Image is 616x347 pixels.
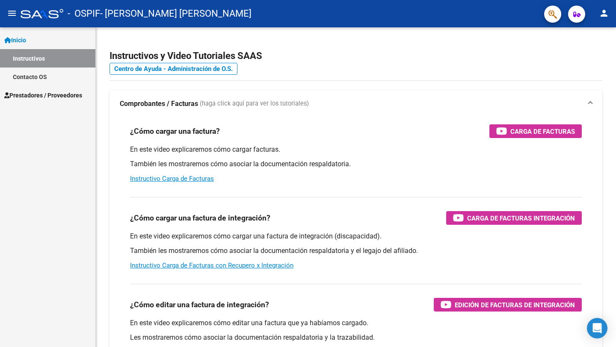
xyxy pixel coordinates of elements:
p: Les mostraremos cómo asociar la documentación respaldatoria y la trazabilidad. [130,333,582,342]
span: Carga de Facturas [510,126,575,137]
p: En este video explicaremos cómo editar una factura que ya habíamos cargado. [130,318,582,328]
p: También les mostraremos cómo asociar la documentación respaldatoria. [130,159,582,169]
span: (haga click aquí para ver los tutoriales) [200,99,309,109]
mat-icon: menu [7,8,17,18]
mat-icon: person [599,8,609,18]
button: Edición de Facturas de integración [434,298,582,312]
button: Carga de Facturas [489,124,582,138]
span: Inicio [4,35,26,45]
button: Carga de Facturas Integración [446,211,582,225]
a: Instructivo Carga de Facturas [130,175,214,182]
h2: Instructivos y Video Tutoriales SAAS [110,48,602,64]
p: También les mostraremos cómo asociar la documentación respaldatoria y el legajo del afiliado. [130,246,582,256]
span: Prestadores / Proveedores [4,91,82,100]
span: Edición de Facturas de integración [455,300,575,310]
a: Centro de Ayuda - Administración de O.S. [110,63,237,75]
span: - [PERSON_NAME] [PERSON_NAME] [100,4,252,23]
strong: Comprobantes / Facturas [120,99,198,109]
div: Open Intercom Messenger [587,318,607,338]
p: En este video explicaremos cómo cargar facturas. [130,145,582,154]
h3: ¿Cómo cargar una factura de integración? [130,212,270,224]
h3: ¿Cómo cargar una factura? [130,125,220,137]
span: Carga de Facturas Integración [467,213,575,223]
span: - OSPIF [68,4,100,23]
p: En este video explicaremos cómo cargar una factura de integración (discapacidad). [130,232,582,241]
a: Instructivo Carga de Facturas con Recupero x Integración [130,262,293,269]
mat-expansion-panel-header: Comprobantes / Facturas (haga click aquí para ver los tutoriales) [110,90,602,118]
h3: ¿Cómo editar una factura de integración? [130,299,269,311]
